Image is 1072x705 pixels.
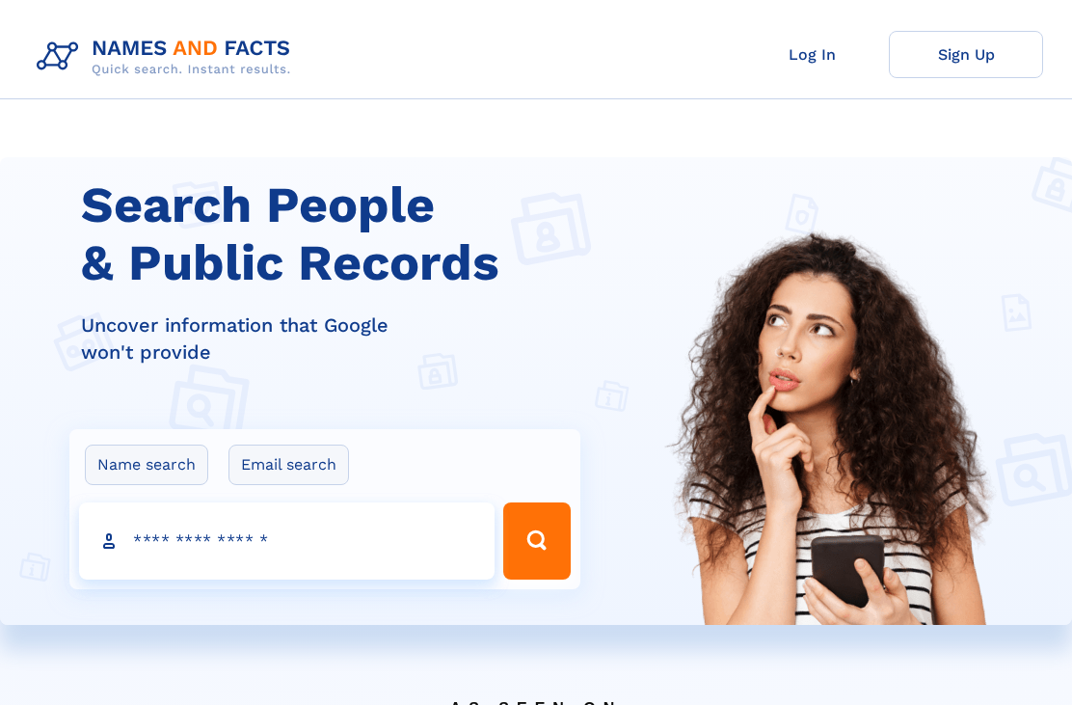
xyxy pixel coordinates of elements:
[81,312,592,366] div: Uncover information that Google won't provide
[889,31,1043,78] a: Sign Up
[228,445,349,485] label: Email search
[29,31,307,83] img: Logo Names and Facts
[735,31,889,78] a: Log In
[81,176,592,292] h1: Search People & Public Records
[503,502,571,580] button: Search Button
[79,502,495,580] input: search input
[85,445,208,485] label: Name search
